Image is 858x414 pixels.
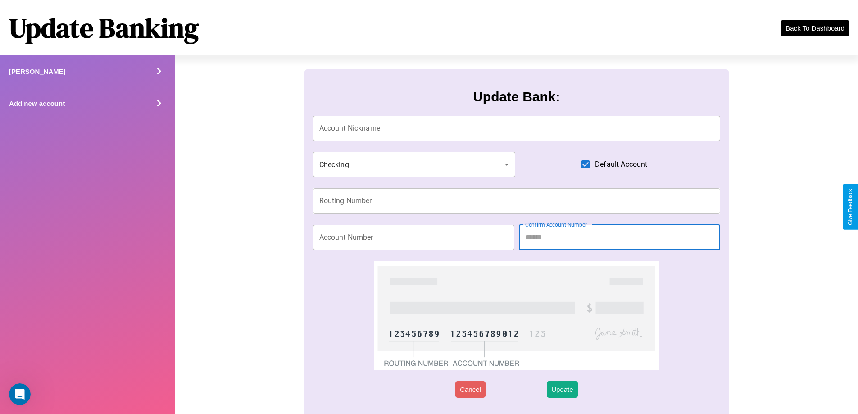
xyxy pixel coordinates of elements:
[9,68,66,75] h4: [PERSON_NAME]
[313,152,516,177] div: Checking
[9,9,199,46] h1: Update Banking
[547,381,577,398] button: Update
[473,89,560,105] h3: Update Bank:
[455,381,486,398] button: Cancel
[9,383,31,405] iframe: Intercom live chat
[595,159,647,170] span: Default Account
[781,20,849,36] button: Back To Dashboard
[525,221,587,228] label: Confirm Account Number
[9,100,65,107] h4: Add new account
[374,261,659,370] img: check
[847,189,853,225] div: Give Feedback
